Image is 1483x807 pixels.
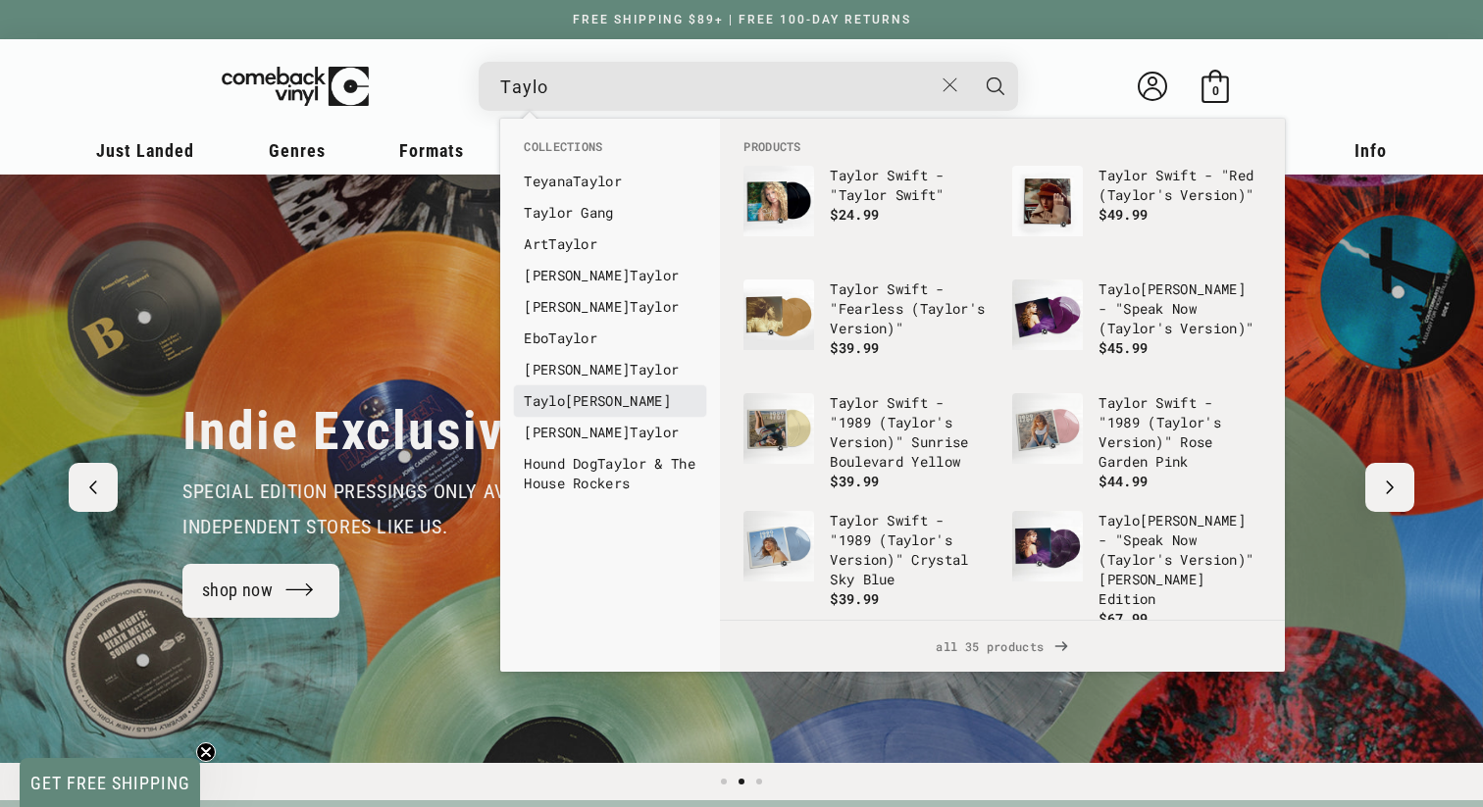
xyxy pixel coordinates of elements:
a: FREE SHIPPING $89+ | FREE 100-DAY RETURNS [553,13,931,26]
div: Products [720,119,1285,620]
div: Collections [500,119,720,509]
b: Taylo [830,393,871,412]
p: r Swift - " r Swift" [830,166,993,205]
span: $45.99 [1099,338,1148,357]
b: Taylo [830,166,871,184]
button: Previous slide [69,463,118,512]
a: Taylor Swift - "1989 (Taylor's Version)" Sunrise Boulevard Yellow Taylor Swift - "1989 (Taylor's ... [743,393,993,491]
button: Next slide [1365,463,1414,512]
div: View All [720,620,1285,672]
a: Taylor Swift - "Speak Now (Taylor's Version)" Taylo[PERSON_NAME] - "Speak Now (Taylor's Version)"... [1012,279,1261,374]
li: collections: Taylor Swift [514,385,706,417]
p: [PERSON_NAME] - "Speak Now ( r's Version)" [PERSON_NAME] Edition [1099,511,1261,609]
b: Taylo [1107,550,1149,569]
a: TeyanaTaylor [524,172,696,191]
a: shop now [182,564,339,618]
div: Search [479,62,1018,111]
span: special edition pressings only available from independent stores like us. [182,479,633,538]
a: all 35 products [720,621,1285,672]
b: Taylo [524,203,565,222]
b: Taylo [920,299,961,318]
li: products: Taylor Swift - "1989 (Taylor's Version)" Sunrise Boulevard Yellow [734,383,1002,501]
li: collections: Taylor Gang [514,197,706,228]
img: Taylor Swift - "1989 (Taylor's Version)" Sunrise Boulevard Yellow [743,393,814,464]
li: collections: Ebo Taylor [514,323,706,354]
span: Formats [399,140,464,161]
span: $24.99 [830,205,879,224]
li: collections: Johnnie Taylor [514,354,706,385]
li: Collections [514,138,706,166]
b: Taylo [888,413,929,431]
button: Close teaser [196,742,216,762]
li: products: Taylor Swift - "Fearless (Taylor's Version)" [734,270,1002,383]
span: 0 [1212,83,1219,98]
span: $39.99 [830,472,879,490]
p: r Swift - "1989 ( r's Version)" Rose Garden Pink [1099,393,1261,472]
button: Search [971,62,1020,111]
b: Taylo [573,172,614,190]
b: Taylo [830,511,871,530]
b: Taylo [524,391,565,410]
div: GET FREE SHIPPINGClose teaser [20,758,200,807]
span: $49.99 [1099,205,1148,224]
p: [PERSON_NAME] - "Speak Now ( r's Version)" [1099,279,1261,338]
a: EboTaylor [524,328,696,348]
a: ArtTaylor [524,234,696,254]
span: $67.99 [1099,609,1148,628]
img: Taylor Swift - "Speak Now (Taylor's Version)" Violet Marble Edition [1012,511,1083,581]
b: Taylo [548,234,589,253]
li: products: Taylor Swift - "Speak Now (Taylor's Version)" Violet Marble Edition [1002,501,1271,638]
a: Taylor Swift - "1989 (Taylor's Version)" Rose Garden Pink Taylor Swift - "1989 (Taylor's Version)... [1012,393,1261,491]
li: products: Taylor Swift - "Speak Now (Taylor's Version)" [1002,270,1271,383]
b: Taylo [1099,393,1140,412]
b: Taylo [1099,511,1140,530]
b: Taylo [888,530,929,549]
a: [PERSON_NAME]Taylor [524,266,696,285]
img: Taylor Swift - "Taylor Swift" [743,166,814,236]
button: Load slide 3 of 3 [750,773,768,790]
p: r Swift - "1989 ( r's Version)" Sunrise Boulevard Yellow [830,393,993,472]
a: Taylor Swift - "Taylor Swift" Taylor Swift - "Taylor Swift" $24.99 [743,166,993,260]
b: Taylo [1107,319,1149,337]
span: all 35 products [736,621,1269,672]
b: Taylo [630,266,671,284]
b: Taylo [1099,166,1140,184]
button: Load slide 1 of 3 [715,773,733,790]
a: Taylor Swift - "1989 (Taylor's Version)" Crystal Sky Blue Taylor Swift - "1989 (Taylor's Version)... [743,511,993,609]
input: When autocomplete results are available use up and down arrows to review and enter to select [500,67,933,107]
span: $39.99 [830,338,879,357]
span: Info [1355,140,1387,161]
li: collections: Joanne Shaw Taylor [514,417,706,448]
b: Taylo [630,360,671,378]
li: collections: Art Taylor [514,228,706,260]
b: Taylo [830,279,871,298]
li: Products [734,138,1271,156]
span: $39.99 [830,589,879,608]
a: Taylor Swift - "Red (Taylor's Version)" Taylor Swift - "Red (Taylor's Version)" $49.99 [1012,166,1261,260]
a: [PERSON_NAME]Taylor [524,297,696,317]
span: Genres [269,140,326,161]
li: collections: Teyana Taylor [514,166,706,197]
button: Load slide 2 of 3 [733,773,750,790]
p: r Swift - "Red ( r's Version)" [1099,166,1261,205]
p: r Swift - "Fearless ( r's Version)" [830,279,993,338]
b: Taylo [630,297,671,316]
a: Taylo[PERSON_NAME] [524,391,696,411]
li: products: Taylor Swift - "Taylor Swift" [734,156,1002,270]
b: Taylo [630,423,671,441]
img: Taylor Swift - "Speak Now (Taylor's Version)" [1012,279,1083,350]
a: Taylor Swift - "Fearless (Taylor's Version)" Taylor Swift - "Fearless (Taylor's Version)" $39.99 [743,279,993,374]
img: Taylor Swift - "Red (Taylor's Version)" [1012,166,1083,236]
span: Just Landed [96,140,194,161]
img: Taylor Swift - "1989 (Taylor's Version)" Crystal Sky Blue [743,511,814,581]
li: products: Taylor Swift - "Red (Taylor's Version)" [1002,156,1271,270]
a: Taylor Gang [524,203,696,223]
img: Taylor Swift - "Fearless (Taylor's Version)" [743,279,814,350]
li: collections: James Taylor [514,291,706,323]
h2: Indie Exclusives [182,399,558,464]
span: $44.99 [1099,472,1148,490]
img: Taylor Swift - "1989 (Taylor's Version)" Rose Garden Pink [1012,393,1083,464]
b: Taylo [597,454,639,473]
a: [PERSON_NAME]Taylor [524,360,696,379]
button: Close [933,64,969,107]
